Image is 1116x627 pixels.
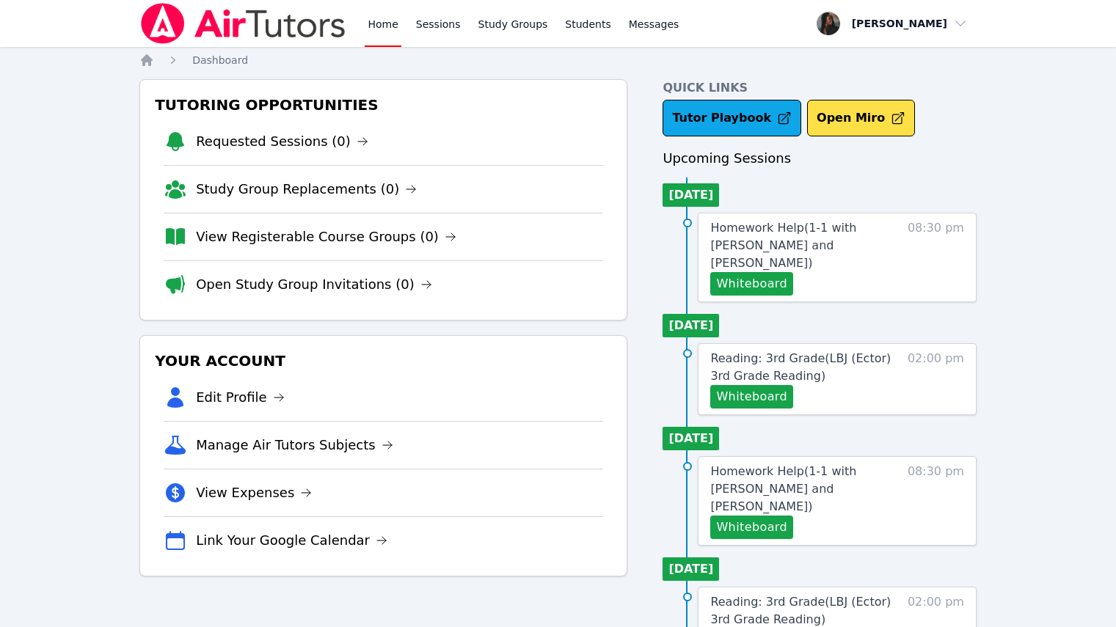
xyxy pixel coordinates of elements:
h4: Quick Links [663,79,977,97]
a: Homework Help(1-1 with [PERSON_NAME] and [PERSON_NAME]) [710,463,900,516]
h3: Upcoming Sessions [663,148,977,169]
a: Requested Sessions (0) [196,131,368,152]
span: Reading: 3rd Grade ( LBJ (Ector) 3rd Grade Reading ) [710,351,891,383]
h3: Tutoring Opportunities [152,92,615,118]
a: Edit Profile [196,387,285,408]
span: Reading: 3rd Grade ( LBJ (Ector) 3rd Grade Reading ) [710,595,891,626]
a: View Expenses [196,483,312,503]
span: 02:00 pm [908,350,964,408]
span: Messages [629,17,679,32]
a: View Registerable Course Groups (0) [196,227,456,247]
a: Homework Help(1-1 with [PERSON_NAME] and [PERSON_NAME]) [710,219,900,272]
li: [DATE] [663,427,719,450]
span: 08:30 pm [908,463,964,539]
a: Reading: 3rd Grade(LBJ (Ector) 3rd Grade Reading) [710,350,900,385]
button: Whiteboard [710,516,793,539]
span: 08:30 pm [908,219,964,296]
a: Open Study Group Invitations (0) [196,274,432,295]
button: Whiteboard [710,385,793,408]
a: Study Group Replacements (0) [196,179,417,199]
nav: Breadcrumb [139,53,977,67]
li: [DATE] [663,314,719,337]
a: Manage Air Tutors Subjects [196,435,393,455]
button: Open Miro [807,100,915,136]
button: Whiteboard [710,272,793,296]
h3: Your Account [152,348,615,374]
span: Dashboard [192,54,248,66]
a: Tutor Playbook [663,100,801,136]
span: Homework Help ( 1-1 with [PERSON_NAME] and [PERSON_NAME] ) [710,464,856,513]
span: Homework Help ( 1-1 with [PERSON_NAME] and [PERSON_NAME] ) [710,221,856,270]
a: Dashboard [192,53,248,67]
li: [DATE] [663,557,719,581]
li: [DATE] [663,183,719,207]
img: Air Tutors [139,3,347,44]
a: Link Your Google Calendar [196,530,387,551]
